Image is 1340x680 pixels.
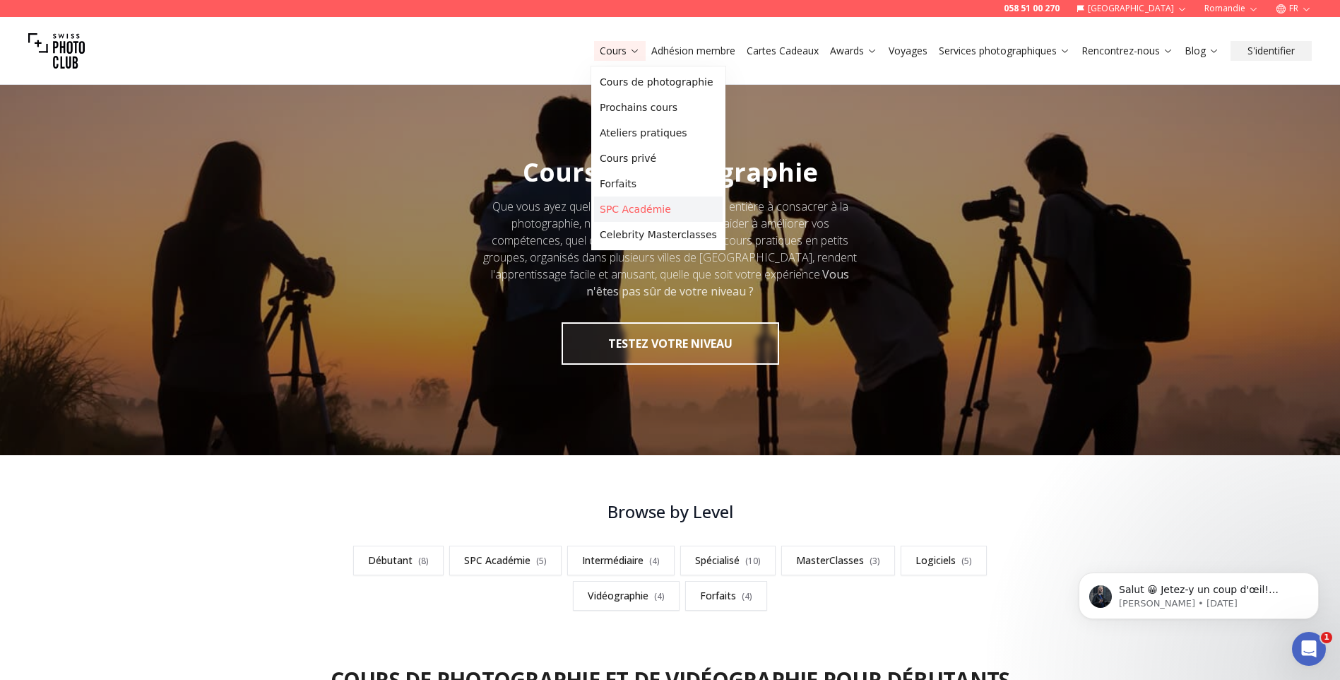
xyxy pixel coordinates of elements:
a: MasterClasses(3) [781,546,895,575]
button: Voyages [883,41,933,61]
a: Forfaits(4) [685,581,767,611]
a: Ateliers pratiques [594,120,723,146]
a: Voyages [889,44,927,58]
a: SPC Académie [594,197,723,222]
span: ( 10 ) [745,555,761,567]
span: ( 4 ) [654,590,665,602]
iframe: Intercom notifications message [1057,543,1340,642]
span: Cours de photographie [523,155,818,189]
img: Swiss photo club [28,23,85,79]
button: Cours [594,41,646,61]
span: ( 4 ) [742,590,752,602]
button: Blog [1179,41,1225,61]
a: Cours de photographie [594,69,723,95]
span: 1 [1321,632,1332,643]
h3: Browse by Level [320,500,1021,523]
a: Intermédiaire(4) [567,546,675,575]
button: Cartes Cadeaux [741,41,824,61]
span: ( 4 ) [649,555,660,567]
a: Vidéographie(4) [573,581,680,611]
a: Prochains cours [594,95,723,120]
a: Cours privé [594,146,723,171]
a: Rencontrez-nous [1081,44,1173,58]
div: Que vous ayez quelques heures ou une année entière à consacrer à la photographie, nous sommes là ... [478,198,862,300]
a: Débutant(8) [353,546,444,575]
a: Cartes Cadeaux [747,44,819,58]
button: S'identifier [1231,41,1312,61]
a: Services photographiques [939,44,1070,58]
button: Rencontrez-nous [1076,41,1179,61]
iframe: Intercom live chat [1292,632,1326,666]
a: Cours [600,44,640,58]
button: Adhésion membre [646,41,741,61]
a: Celebrity Masterclasses [594,222,723,247]
a: Blog [1185,44,1219,58]
button: Awards [824,41,883,61]
button: TESTEZ VOTRE NIVEAU [562,322,779,365]
a: Forfaits [594,171,723,197]
span: ( 5 ) [961,555,972,567]
span: ( 3 ) [870,555,880,567]
a: 058 51 00 270 [1004,3,1060,14]
a: SPC Académie(5) [449,546,562,575]
span: ( 8 ) [418,555,429,567]
button: Services photographiques [933,41,1076,61]
a: Awards [830,44,877,58]
a: Adhésion membre [651,44,735,58]
a: Logiciels(5) [901,546,987,575]
a: Spécialisé(10) [680,546,776,575]
span: ( 5 ) [536,555,547,567]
